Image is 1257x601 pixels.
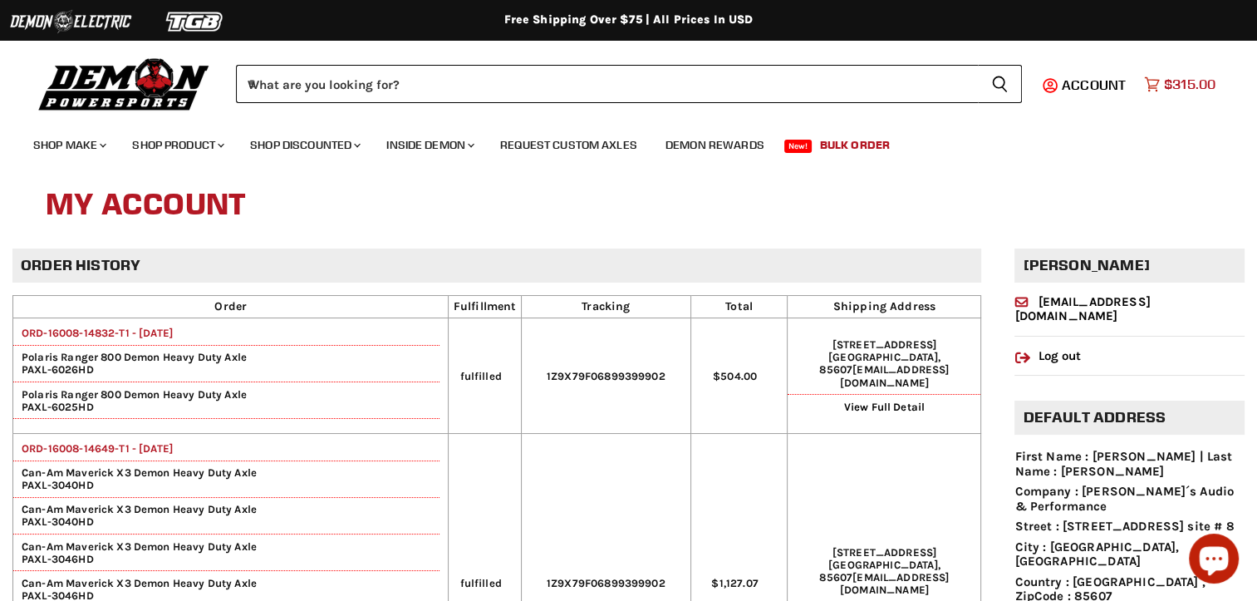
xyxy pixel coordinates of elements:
span: $504.00 [713,370,757,382]
img: Demon Powersports [33,54,215,113]
th: Tracking [521,296,690,318]
span: $1,127.07 [711,577,758,589]
li: First Name : [PERSON_NAME] | Last Name : [PERSON_NAME] [1014,450,1245,479]
a: Request Custom Axles [488,128,650,162]
a: Log out [1014,348,1081,363]
span: PAXL-3046HD [13,553,94,565]
img: Demon Electric Logo 2 [8,6,133,37]
a: View Full Detail [844,401,925,413]
form: Product [236,65,1022,103]
span: PAXL-3040HD [13,515,94,528]
li: City : [GEOGRAPHIC_DATA], [GEOGRAPHIC_DATA] [1014,540,1245,569]
span: Can-Am Maverick X3 Demon Heavy Duty Axle [13,466,439,479]
a: Shop Product [120,128,234,162]
span: Polaris Ranger 800 Demon Heavy Duty Axle [13,388,439,401]
ul: Main menu [21,121,1211,162]
a: Shop Make [21,128,116,162]
span: PAXL-6026HD [13,363,94,376]
td: [STREET_ADDRESS] [GEOGRAPHIC_DATA], 85607 [788,318,981,434]
span: Account [1062,76,1126,93]
td: fulfilled [449,318,521,434]
h2: [PERSON_NAME] [1014,249,1245,283]
span: PAXL-3040HD [13,479,94,491]
span: New! [784,140,813,153]
th: Order [13,296,449,318]
h2: Default address [1014,401,1245,435]
th: Shipping Address [788,296,981,318]
span: [EMAIL_ADDRESS][DOMAIN_NAME] [840,571,949,596]
span: Can-Am Maverick X3 Demon Heavy Duty Axle [13,503,439,515]
span: $315.00 [1164,76,1215,92]
a: Account [1054,77,1136,92]
a: $315.00 [1136,72,1224,96]
input: When autocomplete results are available use up and down arrows to review and enter to select [236,65,978,103]
li: Company : [PERSON_NAME]´s Audio & Performance [1014,485,1245,514]
img: TGB Logo 2 [133,6,258,37]
span: [EMAIL_ADDRESS][DOMAIN_NAME] [840,363,949,388]
inbox-online-store-chat: Shopify online store chat [1184,534,1244,588]
span: Can-Am Maverick X3 Demon Heavy Duty Axle [13,540,439,553]
button: Search [978,65,1022,103]
h2: Order history [12,249,981,283]
a: [EMAIL_ADDRESS][DOMAIN_NAME] [1014,294,1150,323]
span: Can-Am Maverick X3 Demon Heavy Duty Axle [13,577,439,589]
th: Fulfillment [449,296,521,318]
span: PAXL-6025HD [13,401,94,413]
a: ORD-16008-14832-T1 - [DATE] [13,327,173,339]
th: Total [690,296,788,318]
li: Street : [STREET_ADDRESS] site # 8 [1014,520,1245,534]
a: Shop Discounted [238,128,371,162]
a: Inside Demon [374,128,484,162]
a: Demon Rewards [653,128,777,162]
a: ORD-16008-14649-T1 - [DATE] [13,442,173,455]
td: 1Z9X79F06899399902 [521,318,690,434]
a: Bulk Order [808,128,902,162]
h1: My Account [46,179,1211,232]
span: Polaris Ranger 800 Demon Heavy Duty Axle [13,351,439,363]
